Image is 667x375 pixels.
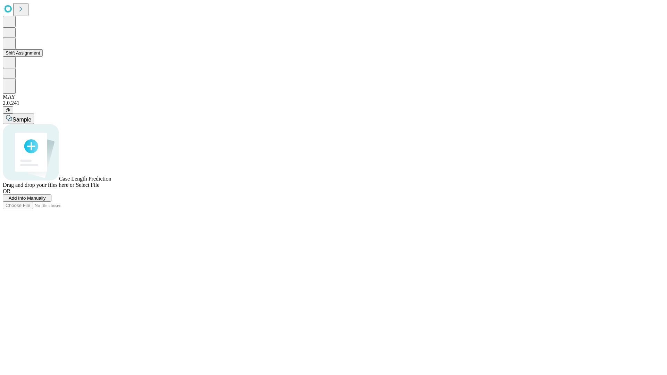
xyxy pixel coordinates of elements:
[9,195,46,201] span: Add Info Manually
[76,182,99,188] span: Select File
[3,49,43,57] button: Shift Assignment
[59,176,111,182] span: Case Length Prediction
[3,194,51,202] button: Add Info Manually
[3,106,13,114] button: @
[3,94,664,100] div: MAY
[6,107,10,112] span: @
[3,188,10,194] span: OR
[3,100,664,106] div: 2.0.241
[13,117,31,123] span: Sample
[3,182,74,188] span: Drag and drop your files here or
[3,114,34,124] button: Sample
